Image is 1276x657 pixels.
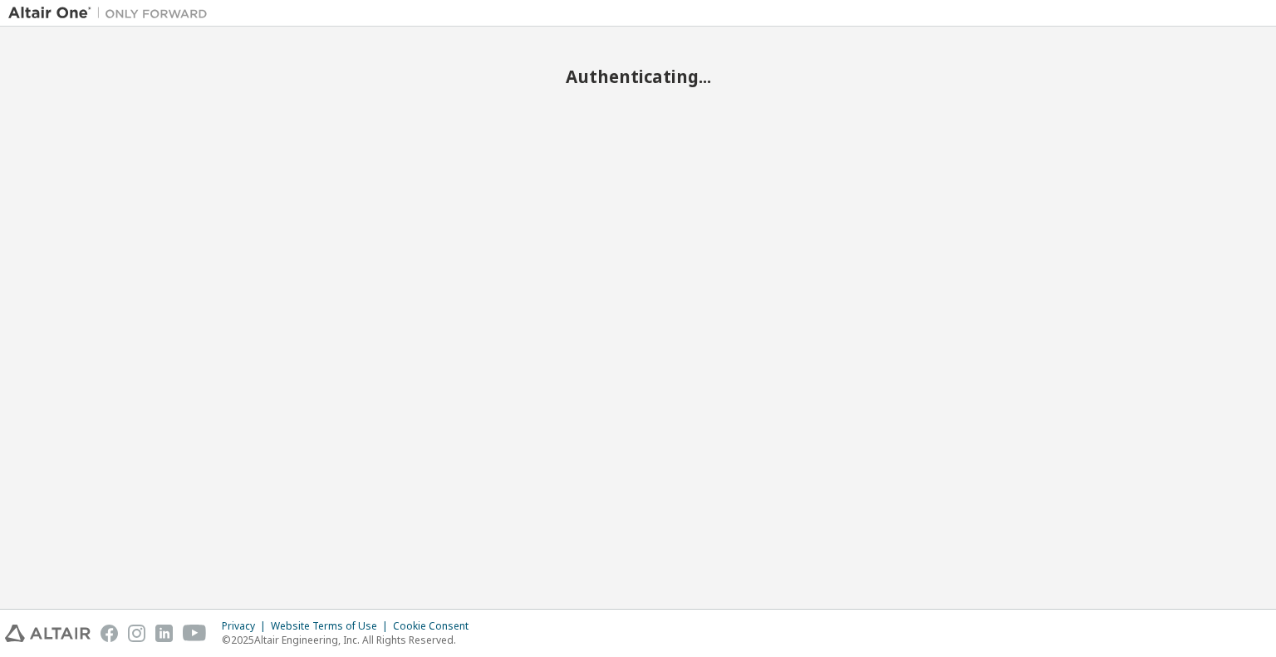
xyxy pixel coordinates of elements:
[101,625,118,642] img: facebook.svg
[183,625,207,642] img: youtube.svg
[271,620,393,633] div: Website Terms of Use
[5,625,91,642] img: altair_logo.svg
[155,625,173,642] img: linkedin.svg
[8,5,216,22] img: Altair One
[128,625,145,642] img: instagram.svg
[222,633,478,647] p: © 2025 Altair Engineering, Inc. All Rights Reserved.
[393,620,478,633] div: Cookie Consent
[8,66,1268,87] h2: Authenticating...
[222,620,271,633] div: Privacy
